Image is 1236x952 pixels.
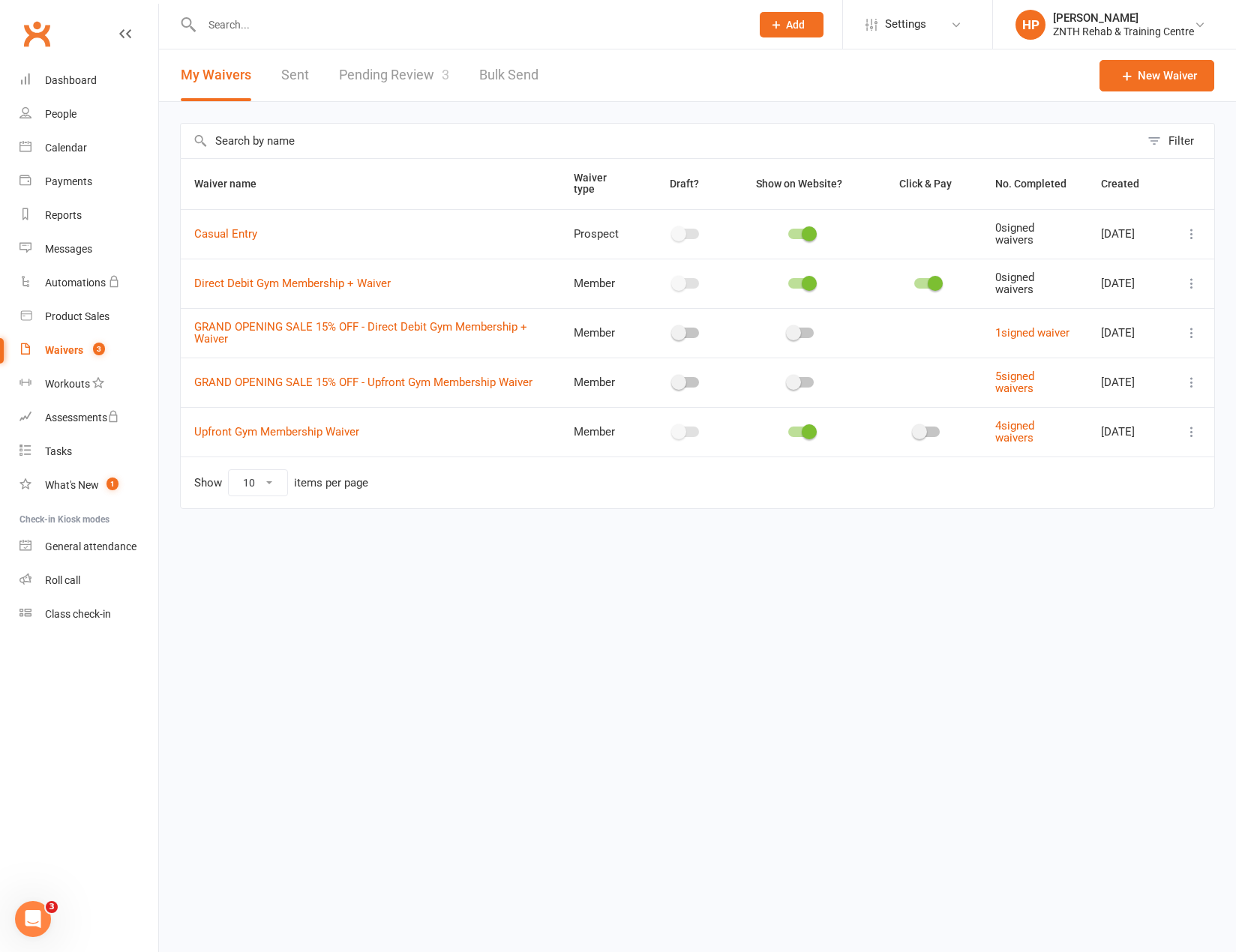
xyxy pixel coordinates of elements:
span: Settings [885,7,926,41]
div: People [45,108,76,120]
a: 1signed waiver [995,326,1069,340]
div: Class check-in [45,608,111,620]
a: Direct Debit Gym Membership + Waiver [194,277,391,290]
span: Waiver name [194,178,273,190]
button: Click & Pay [886,175,968,193]
button: Draft? [656,175,715,193]
a: Tasks [19,435,158,469]
a: People [19,97,158,131]
button: Show on Website? [742,175,859,193]
div: What's New [45,479,99,491]
span: 3 [93,343,105,355]
td: [DATE] [1087,209,1169,259]
span: 1 [106,477,118,490]
a: Payments [19,165,158,199]
div: ZNTH Rehab & Training Centre [1053,25,1194,38]
div: Assessments [45,412,119,424]
td: Member [560,308,643,358]
a: New Waiver [1099,60,1214,91]
a: Automations [19,266,158,300]
a: Clubworx [18,15,55,52]
div: Payments [45,175,92,187]
div: Tasks [45,445,72,457]
span: Show on Website? [756,178,842,190]
div: Show [194,469,368,496]
a: Dashboard [19,64,158,97]
div: [PERSON_NAME] [1053,11,1194,25]
a: Upfront Gym Membership Waiver [194,425,359,439]
button: Add [760,12,823,37]
a: 5signed waivers [995,370,1034,396]
a: Casual Entry [194,227,257,241]
div: HP [1015,10,1045,40]
a: Workouts [19,367,158,401]
span: 3 [442,67,449,82]
td: Member [560,259,643,308]
button: Created [1101,175,1156,193]
a: Pending Review3 [339,49,449,101]
td: Member [560,407,643,457]
div: Roll call [45,574,80,586]
button: Waiver name [194,175,273,193]
button: My Waivers [181,49,251,101]
input: Search... [197,14,740,35]
td: [DATE] [1087,358,1169,407]
a: Calendar [19,131,158,165]
div: General attendance [45,540,136,552]
div: Messages [45,243,92,255]
a: Roll call [19,564,158,597]
a: 4signed waivers [995,419,1034,445]
div: Product Sales [45,310,109,322]
input: Search by name [181,124,1140,158]
th: No. Completed [982,159,1087,209]
a: GRAND OPENING SALE 15% OFF - Upfront Gym Membership Waiver [194,376,532,389]
td: Prospect [560,209,643,259]
a: Assessments [19,401,158,435]
span: 0 signed waivers [995,271,1034,297]
td: Member [560,358,643,407]
a: Reports [19,199,158,232]
div: Reports [45,209,82,221]
td: [DATE] [1087,407,1169,457]
td: [DATE] [1087,308,1169,358]
div: Waivers [45,344,83,356]
a: Sent [281,49,309,101]
div: Calendar [45,142,87,154]
a: What's New1 [19,469,158,502]
a: General attendance kiosk mode [19,530,158,564]
a: GRAND OPENING SALE 15% OFF - Direct Debit Gym Membership + Waiver [194,320,527,346]
th: Waiver type [560,159,643,209]
span: Click & Pay [899,178,952,190]
span: Add [786,19,805,31]
div: Workouts [45,378,90,390]
span: Draft? [670,178,699,190]
iframe: Intercom live chat [15,901,51,937]
a: Messages [19,232,158,266]
div: Filter [1168,132,1194,150]
div: Dashboard [45,74,97,86]
a: Product Sales [19,300,158,334]
a: Waivers 3 [19,334,158,367]
span: Created [1101,178,1156,190]
td: [DATE] [1087,259,1169,308]
button: Filter [1140,124,1214,158]
a: Class kiosk mode [19,597,158,631]
span: 0 signed waivers [995,221,1034,247]
span: 3 [46,901,58,913]
a: Bulk Send [479,49,538,101]
div: items per page [294,477,368,489]
div: Automations [45,277,106,289]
